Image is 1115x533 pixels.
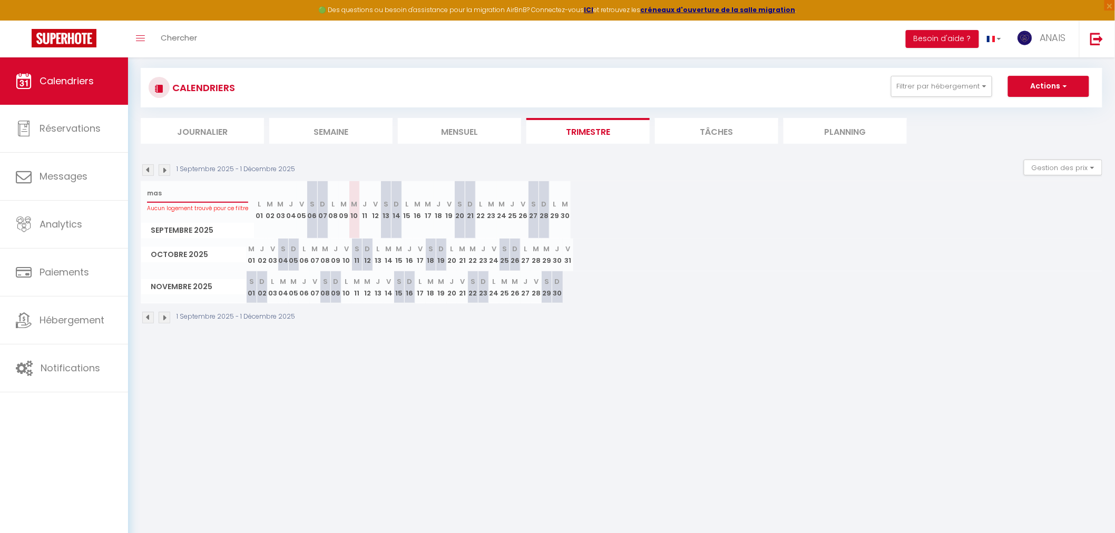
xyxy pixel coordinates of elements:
th: 31 [563,239,573,271]
th: 12 [363,271,373,303]
abbr: D [439,244,444,254]
abbr: L [553,199,556,209]
th: 25 [500,239,510,271]
abbr: S [355,244,359,254]
abbr: S [471,277,475,287]
li: Trimestre [526,118,650,144]
abbr: M [544,244,550,254]
th: 15 [402,181,413,239]
abbr: J [289,199,294,209]
abbr: V [418,244,423,254]
abbr: M [351,199,358,209]
abbr: J [482,244,486,254]
th: 28 [531,239,542,271]
abbr: S [397,277,402,287]
th: 21 [457,239,468,271]
abbr: M [365,277,371,287]
abbr: M [278,199,284,209]
abbr: M [533,244,540,254]
span: Notifications [41,361,100,374]
th: 17 [415,239,426,271]
abbr: D [365,244,370,254]
th: 07 [310,239,320,271]
abbr: M [354,277,360,287]
abbr: V [344,244,349,254]
span: Messages [40,170,87,183]
th: 19 [436,239,447,271]
small: Aucun logement trouvé pour ce filtre [147,204,248,212]
th: 18 [426,271,436,303]
abbr: M [428,277,434,287]
th: 30 [552,239,563,271]
li: Mensuel [398,118,521,144]
th: 13 [373,271,384,303]
span: Octobre 2025 [141,247,246,262]
th: 27 [521,271,531,303]
abbr: D [555,277,560,287]
abbr: M [386,244,392,254]
th: 14 [384,271,394,303]
th: 26 [510,239,521,271]
abbr: M [291,277,297,287]
abbr: M [488,199,495,209]
th: 27 [529,181,539,239]
th: 12 [370,181,381,239]
th: 28 [531,271,542,303]
abbr: V [299,199,304,209]
abbr: M [267,199,273,209]
h3: CALENDRIERS [170,76,235,100]
th: 21 [465,181,476,239]
a: créneaux d'ouverture de la salle migration [641,5,796,14]
span: Réservations [40,122,101,135]
th: 14 [392,181,402,239]
abbr: S [457,199,462,209]
th: 03 [268,239,278,271]
abbr: M [512,277,519,287]
span: Analytics [40,218,82,231]
abbr: D [334,277,339,287]
th: 30 [560,181,571,239]
abbr: S [249,277,254,287]
th: 06 [299,271,310,303]
a: ... ANAIS [1009,21,1079,57]
abbr: J [260,244,265,254]
abbr: L [524,244,527,254]
th: 13 [381,181,392,239]
th: 16 [405,239,415,271]
abbr: V [565,244,570,254]
th: 07 [310,271,320,303]
th: 17 [415,271,426,303]
li: Journalier [141,118,264,144]
li: Planning [784,118,907,144]
th: 04 [278,239,289,271]
th: 02 [265,181,276,239]
abbr: D [394,199,399,209]
abbr: D [320,199,326,209]
abbr: S [428,244,433,254]
th: 26 [518,181,529,239]
th: 10 [341,271,352,303]
a: ICI [584,5,594,14]
span: Chercher [161,32,197,43]
th: 26 [510,271,521,303]
th: 05 [289,239,299,271]
abbr: M [499,199,505,209]
span: ANAIS [1040,31,1066,44]
abbr: J [334,244,338,254]
th: 29 [542,239,552,271]
th: 03 [268,271,278,303]
th: 09 [331,239,341,271]
th: 07 [318,181,328,239]
li: Tâches [655,118,778,144]
abbr: L [303,244,306,254]
abbr: L [332,199,335,209]
th: 15 [394,271,405,303]
abbr: J [437,199,441,209]
th: 20 [455,181,465,239]
abbr: L [480,199,483,209]
th: 01 [255,181,265,239]
abbr: J [450,277,454,287]
abbr: S [281,244,286,254]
